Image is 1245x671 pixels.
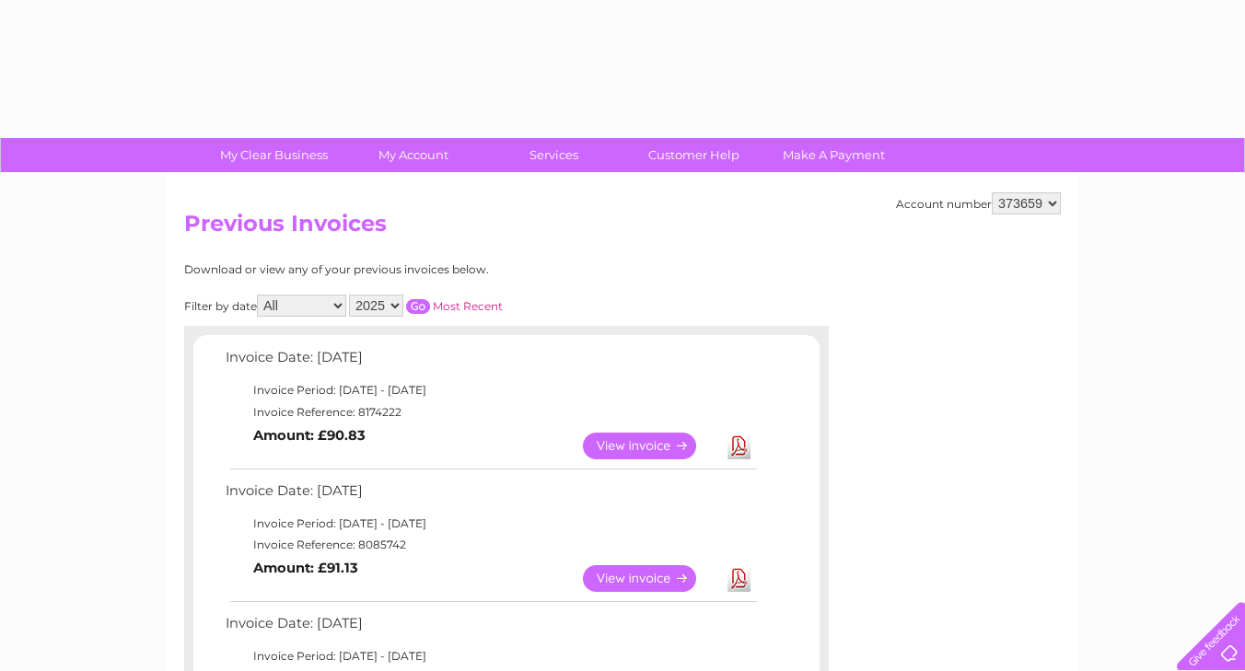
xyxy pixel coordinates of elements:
a: Most Recent [433,299,503,313]
b: Amount: £90.83 [253,427,366,444]
td: Invoice Date: [DATE] [221,345,760,379]
a: Services [478,138,630,172]
td: Invoice Date: [DATE] [221,611,760,645]
h2: Previous Invoices [184,211,1061,246]
div: Download or view any of your previous invoices below. [184,263,668,276]
td: Invoice Reference: 8085742 [221,534,760,556]
a: Make A Payment [758,138,910,172]
td: Invoice Reference: 8174222 [221,401,760,423]
td: Invoice Period: [DATE] - [DATE] [221,645,760,667]
a: Download [727,565,750,592]
a: Download [727,433,750,459]
a: My Clear Business [198,138,350,172]
div: Filter by date [184,295,668,317]
td: Invoice Date: [DATE] [221,479,760,513]
a: View [583,433,718,459]
td: Invoice Period: [DATE] - [DATE] [221,513,760,535]
a: Customer Help [618,138,770,172]
a: View [583,565,718,592]
b: Amount: £91.13 [253,560,358,576]
td: Invoice Period: [DATE] - [DATE] [221,379,760,401]
a: My Account [338,138,490,172]
div: Account number [896,192,1061,214]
